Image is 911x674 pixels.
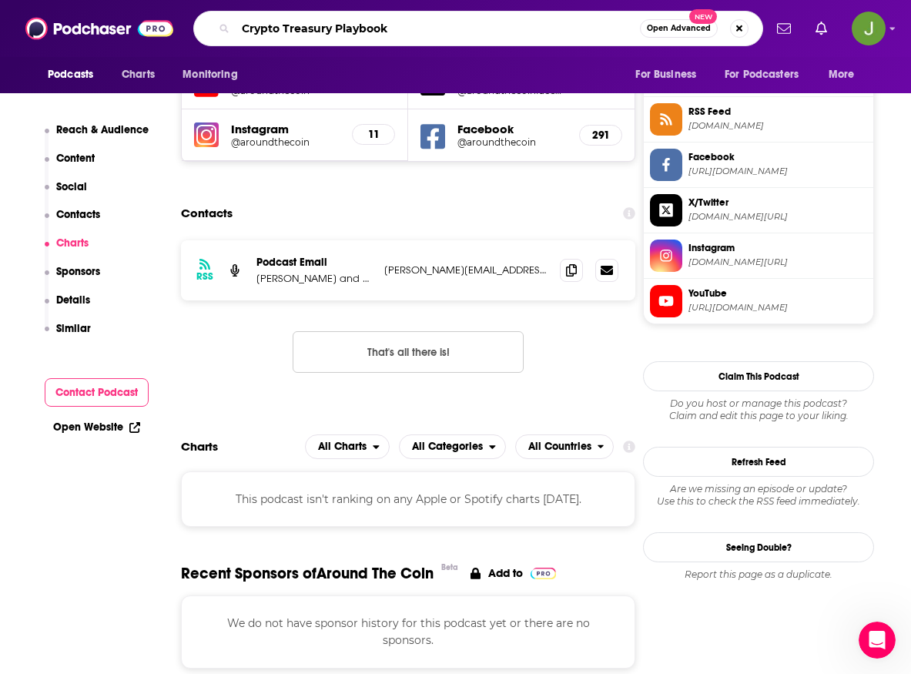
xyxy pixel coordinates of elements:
p: Podcast Email [256,256,372,269]
a: @aroundthecoin [457,136,567,148]
a: Seeing Double? [643,532,874,562]
span: All Categories [412,441,483,452]
p: Charts [56,236,89,250]
p: [PERSON_NAME][EMAIL_ADDRESS][DOMAIN_NAME] [384,263,548,277]
button: open menu [37,60,113,89]
span: All Charts [318,441,367,452]
span: Facebook [688,150,867,164]
span: instagram.com/aroundthecoin [688,257,867,268]
a: Show notifications dropdown [809,15,833,42]
img: Pro Logo [531,568,556,579]
span: Logged in as jon47193 [852,12,886,45]
a: Open Website [53,421,140,434]
span: X/Twitter [688,196,867,210]
a: Add to [471,564,556,583]
h2: Charts [181,439,218,454]
h5: 291 [592,129,609,142]
span: New [689,9,717,24]
span: More [829,64,855,86]
button: Similar [45,322,92,350]
span: RSS Feed [688,105,867,119]
div: Report this page as a duplicate. [643,568,874,581]
span: Instagram [688,241,867,255]
span: All Countries [528,441,591,452]
span: Charts [122,64,155,86]
button: Refresh Feed [643,447,874,477]
button: open menu [515,434,615,459]
h5: Facebook [457,122,567,136]
p: Contacts [56,208,100,221]
img: User Profile [852,12,886,45]
span: Recent Sponsors of Around The Coin [181,564,434,583]
a: RSS Feed[DOMAIN_NAME] [650,103,867,136]
h2: Platforms [305,434,390,459]
button: Content [45,152,95,180]
span: Podcasts [48,64,93,86]
a: YouTube[URL][DOMAIN_NAME] [650,285,867,317]
span: For Podcasters [725,64,799,86]
input: Search podcasts, credits, & more... [236,16,640,41]
button: Contacts [45,208,101,236]
button: Sponsors [45,265,101,293]
img: Podchaser - Follow, Share and Rate Podcasts [25,14,173,43]
p: [PERSON_NAME] and [PERSON_NAME] [256,272,372,285]
button: open menu [305,434,390,459]
iframe: Intercom live chat [859,622,896,659]
span: feeds.buzzsprout.com [688,120,867,132]
button: Social [45,180,88,209]
div: Search podcasts, credits, & more... [193,11,763,46]
img: iconImage [194,122,219,147]
h3: RSS [196,270,213,283]
p: Add to [488,566,523,580]
div: Beta [441,562,458,572]
button: Contact Podcast [45,378,149,407]
h2: Categories [399,434,506,459]
button: open menu [818,60,874,89]
span: Open Advanced [647,25,711,32]
p: We do not have sponsor history for this podcast yet or there are no sponsors. [200,615,616,649]
p: Sponsors [56,265,100,278]
button: open menu [625,60,715,89]
span: https://www.facebook.com/aroundthecoin [688,166,867,177]
h5: 11 [365,128,382,141]
span: Monitoring [183,64,237,86]
span: YouTube [688,287,867,300]
a: Facebook[URL][DOMAIN_NAME] [650,149,867,181]
button: Details [45,293,91,322]
p: Social [56,180,87,193]
span: Do you host or manage this podcast? [643,397,874,410]
button: open menu [399,434,506,459]
p: Reach & Audience [56,123,149,136]
h2: Countries [515,434,615,459]
div: Claim and edit this page to your liking. [643,397,874,422]
a: Charts [112,60,164,89]
a: Show notifications dropdown [771,15,797,42]
button: Show profile menu [852,12,886,45]
div: This podcast isn't ranking on any Apple or Spotify charts [DATE]. [181,471,635,527]
a: Instagram[DOMAIN_NAME][URL] [650,240,867,272]
p: Similar [56,322,91,335]
button: open menu [172,60,257,89]
button: Claim This Podcast [643,361,874,391]
span: https://www.youtube.com/@aroundthecoin [688,302,867,314]
button: Charts [45,236,89,265]
button: Reach & Audience [45,123,149,152]
p: Content [56,152,95,165]
div: Are we missing an episode or update? Use this to check the RSS feed immediately. [643,483,874,508]
h5: Instagram [231,122,340,136]
a: @aroundthecoin [231,136,340,148]
button: open menu [715,60,821,89]
a: X/Twitter[DOMAIN_NAME][URL] [650,194,867,226]
button: Open AdvancedNew [640,19,718,38]
button: Nothing here. [293,331,524,373]
p: Details [56,293,90,307]
span: twitter.com/aroundthecoinfacebook [688,211,867,223]
span: For Business [635,64,696,86]
h2: Contacts [181,199,233,228]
